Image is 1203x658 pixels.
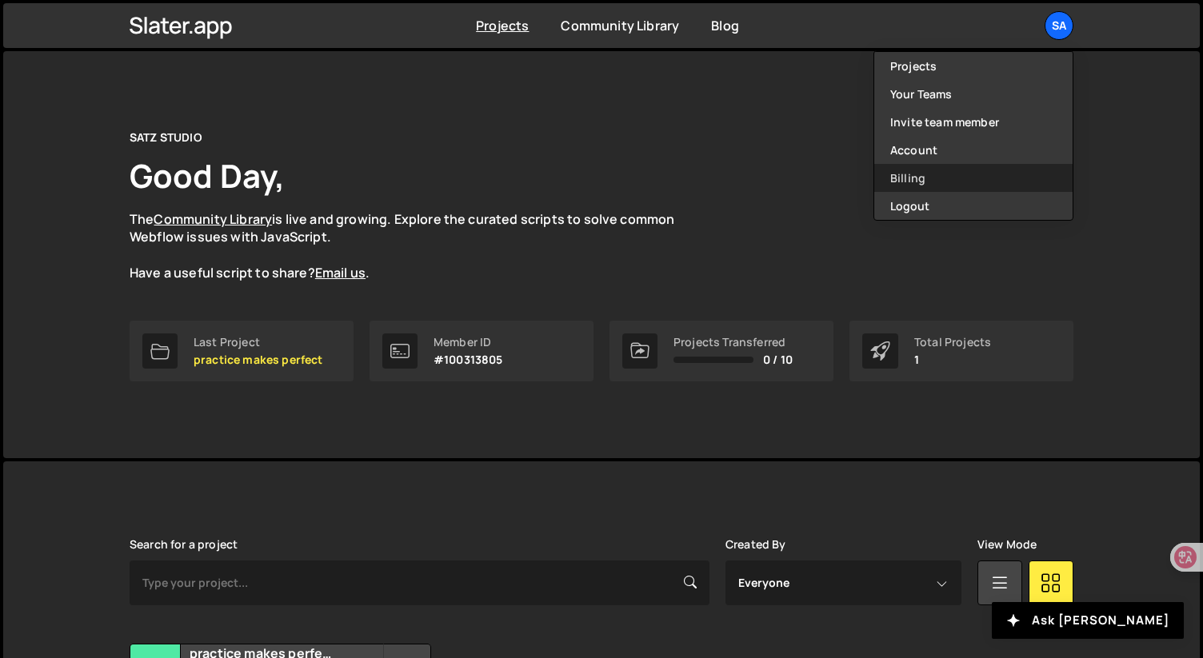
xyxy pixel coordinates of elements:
label: View Mode [977,538,1037,551]
a: Projects [874,52,1073,80]
div: Projects Transferred [673,336,793,349]
span: 0 / 10 [763,353,793,366]
label: Search for a project [130,538,238,551]
p: The is live and growing. Explore the curated scripts to solve common Webflow issues with JavaScri... [130,210,705,282]
p: practice makes perfect [194,353,323,366]
div: Member ID [434,336,503,349]
a: SA [1045,11,1073,40]
p: #100313805 [434,353,503,366]
div: Last Project [194,336,323,349]
h1: Good Day, [130,154,285,197]
button: Ask [PERSON_NAME] [992,602,1184,639]
p: 1 [914,353,991,366]
a: Projects [476,17,529,34]
a: Invite team member [874,108,1073,136]
a: Blog [711,17,739,34]
label: Created By [725,538,786,551]
a: Community Library [561,17,679,34]
input: Type your project... [130,560,709,605]
div: Total Projects [914,336,991,349]
button: Logout [874,192,1073,220]
a: Billing [874,164,1073,192]
a: Account [874,136,1073,164]
div: SATZ STUDIO [130,128,202,147]
a: Your Teams [874,80,1073,108]
a: Last Project practice makes perfect [130,321,354,381]
a: Email us [315,264,366,281]
a: Community Library [154,210,272,228]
